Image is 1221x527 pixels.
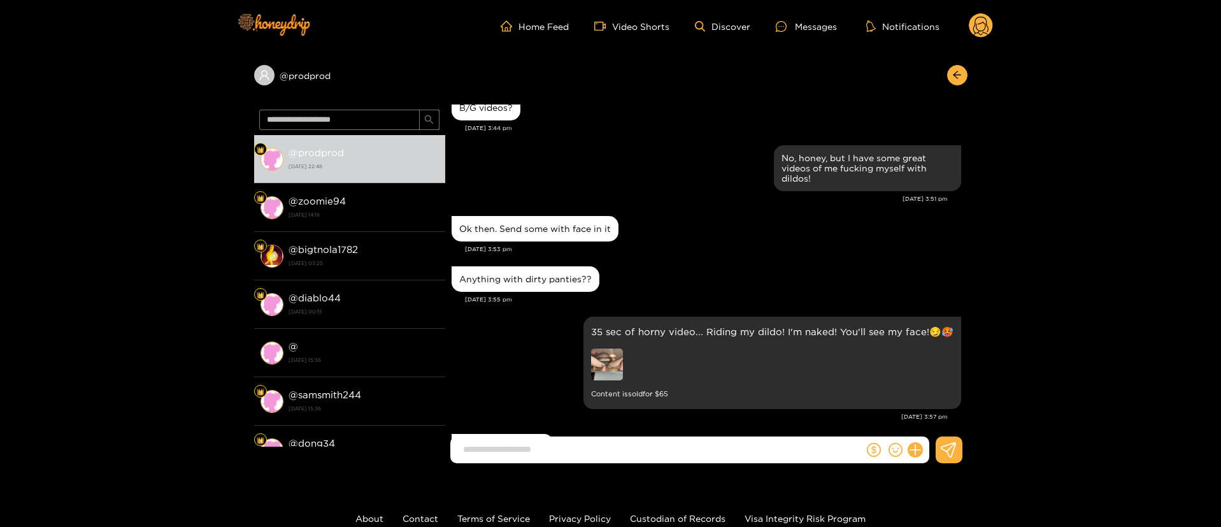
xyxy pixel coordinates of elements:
[289,244,358,255] strong: @ bigtnola1782
[864,440,883,459] button: dollar
[261,390,283,413] img: conversation
[289,354,439,366] strong: [DATE] 15:36
[452,412,948,421] div: [DATE] 3:57 pm
[465,245,961,254] div: [DATE] 3:53 pm
[261,342,283,365] img: conversation
[261,245,283,268] img: conversation
[583,317,961,409] div: Sep. 28, 3:57 pm
[591,387,953,401] small: Content is sold for $ 65
[289,341,298,352] strong: @
[889,443,903,457] span: smile
[465,124,961,133] div: [DATE] 3:44 pm
[452,95,520,120] div: Sep. 28, 3:44 pm
[289,306,439,317] strong: [DATE] 00:15
[289,161,439,172] strong: [DATE] 22:48
[862,20,943,32] button: Notifications
[457,514,530,523] a: Terms of Service
[952,70,962,81] span: arrow-left
[774,145,961,191] div: Sep. 28, 3:51 pm
[452,266,599,292] div: Sep. 28, 3:55 pm
[289,292,341,303] strong: @ diablo44
[452,194,948,203] div: [DATE] 3:51 pm
[947,65,968,85] button: arrow-left
[289,403,439,414] strong: [DATE] 15:36
[289,147,344,158] strong: @ prodprod
[459,274,592,284] div: Anything with dirty panties??
[289,389,361,400] strong: @ samsmith244
[289,257,439,269] strong: [DATE] 03:25
[257,437,264,444] img: Fan Level
[745,514,866,523] a: Visa Integrity Risk Program
[465,295,961,304] div: [DATE] 3:55 pm
[257,388,264,396] img: Fan Level
[459,224,611,234] div: Ok then. Send some with face in it
[261,438,283,461] img: conversation
[355,514,383,523] a: About
[594,20,669,32] a: Video Shorts
[452,216,618,242] div: Sep. 28, 3:53 pm
[261,293,283,316] img: conversation
[289,209,439,220] strong: [DATE] 14:18
[695,21,750,32] a: Discover
[254,65,445,85] div: @prodprod
[501,20,569,32] a: Home Feed
[591,349,623,380] img: preview
[594,20,612,32] span: video-camera
[591,324,953,339] p: 35 sec of horny video... Riding my dildo! I'm naked! You'll see my face!😏🥵
[257,194,264,202] img: Fan Level
[259,69,270,81] span: user
[424,115,434,126] span: search
[257,291,264,299] img: Fan Level
[459,103,513,113] div: B/G videos?
[289,196,346,206] strong: @ zoomie94
[257,146,264,154] img: Fan Level
[776,19,837,34] div: Messages
[261,196,283,219] img: conversation
[867,443,881,457] span: dollar
[452,434,553,459] div: Sep. 28, 3:57 pm
[403,514,438,523] a: Contact
[549,514,611,523] a: Privacy Policy
[289,438,335,449] strong: @ dong34
[630,514,725,523] a: Custodian of Records
[501,20,518,32] span: home
[419,110,439,130] button: search
[261,148,283,171] img: conversation
[782,153,953,184] div: No, honey, but I have some great videos of me fucking myself with dildos!
[257,243,264,250] img: Fan Level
